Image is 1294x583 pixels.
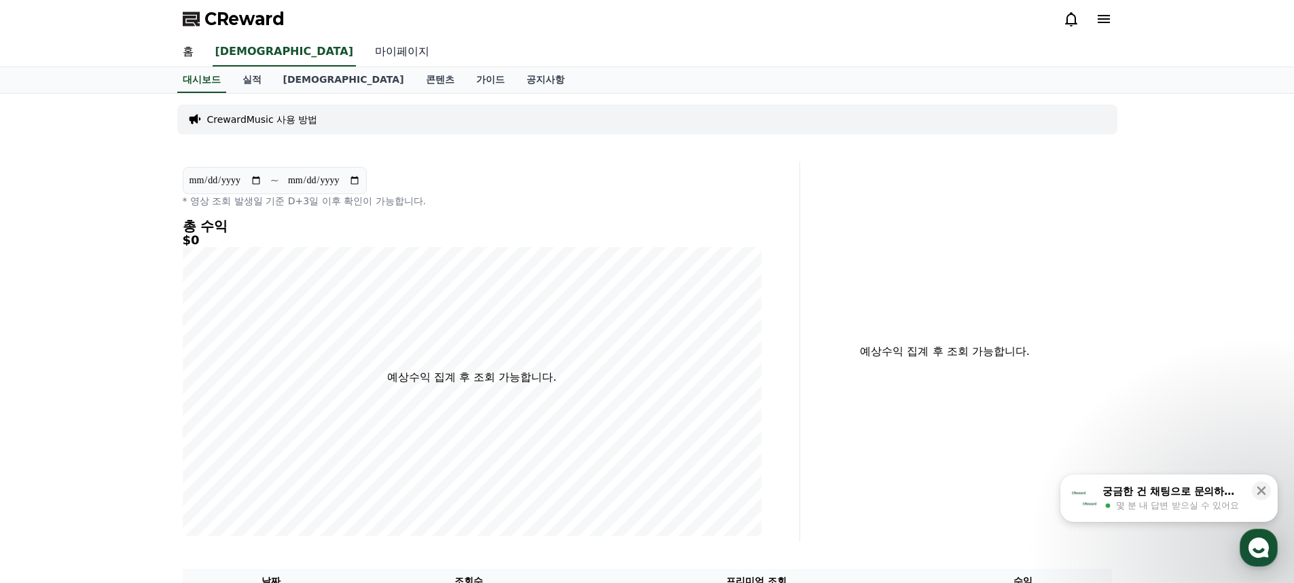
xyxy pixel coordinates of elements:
a: 홈 [172,38,204,67]
a: 대시보드 [177,67,226,93]
span: CReward [204,8,285,30]
a: [DEMOGRAPHIC_DATA] [213,38,356,67]
p: * 영상 조회 발생일 기준 D+3일 이후 확인이 가능합니다. [183,194,761,208]
a: 설정 [175,430,261,464]
h4: 총 수익 [183,219,761,233]
a: 가이드 [465,67,516,93]
p: 예상수익 집계 후 조회 가능합니다. [387,369,556,385]
span: 대화 [124,451,141,462]
p: ~ [270,172,279,189]
a: [DEMOGRAPHIC_DATA] [272,67,415,93]
a: CrewardMusic 사용 방법 [207,113,318,126]
h5: $0 [183,233,761,247]
a: 실적 [232,67,272,93]
span: 홈 [43,451,51,462]
a: 대화 [90,430,175,464]
a: 마이페이지 [364,38,440,67]
span: 설정 [210,451,226,462]
p: 예상수익 집계 후 조회 가능합니다. [811,343,1079,360]
a: 콘텐츠 [415,67,465,93]
a: CReward [183,8,285,30]
a: 공지사항 [516,67,575,93]
a: 홈 [4,430,90,464]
